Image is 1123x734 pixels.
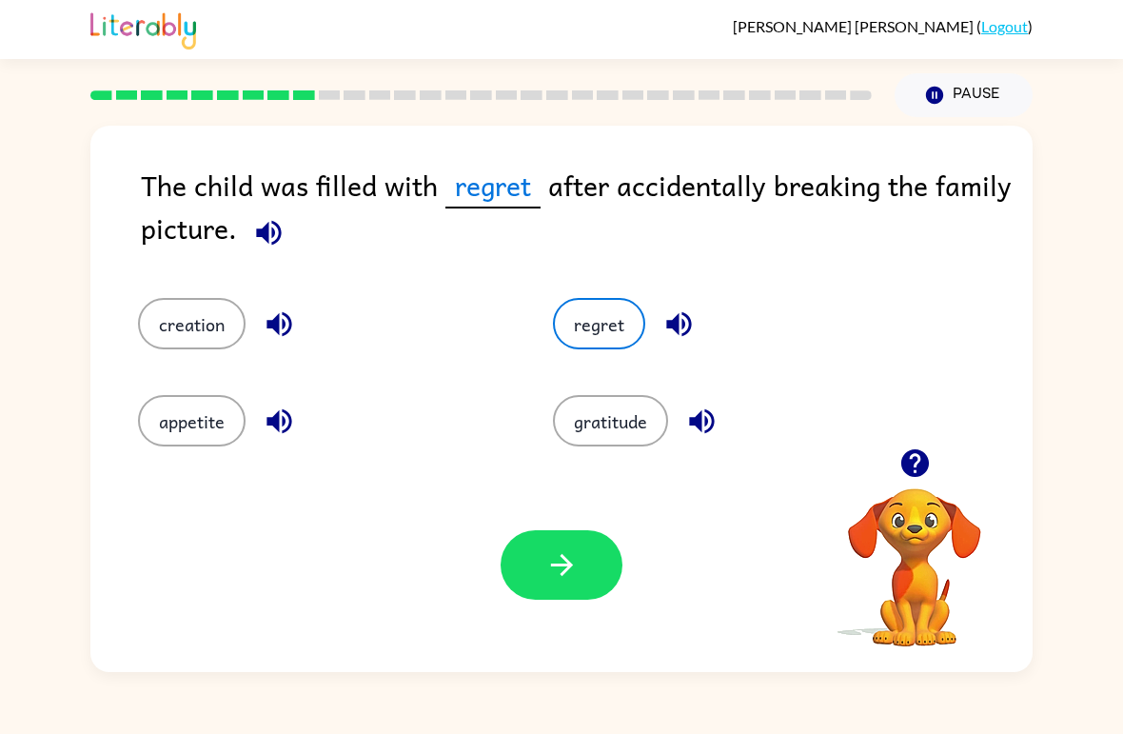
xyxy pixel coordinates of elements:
button: regret [553,298,645,349]
img: Literably [90,8,196,50]
span: [PERSON_NAME] [PERSON_NAME] [733,17,976,35]
a: Logout [981,17,1028,35]
div: ( ) [733,17,1033,35]
video: Your browser must support playing .mp4 files to use Literably. Please try using another browser. [819,459,1010,649]
button: appetite [138,395,246,446]
button: creation [138,298,246,349]
div: The child was filled with after accidentally breaking the family picture. [141,164,1033,260]
button: gratitude [553,395,668,446]
span: regret [445,164,541,208]
button: Pause [895,73,1033,117]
